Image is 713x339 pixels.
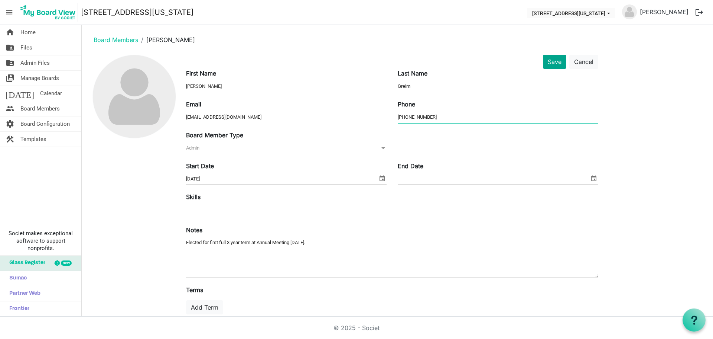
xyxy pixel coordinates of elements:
span: Sumac [6,271,27,286]
span: Home [20,25,36,40]
label: Board Member Type [186,131,243,140]
div: new [61,260,72,266]
span: Glass Register [6,256,45,271]
img: My Board View Logo [18,3,78,22]
label: Notes [186,226,202,234]
span: Manage Boards [20,71,59,86]
label: Last Name [398,69,427,78]
span: [DATE] [6,86,34,101]
span: Board Members [20,101,60,116]
label: Terms [186,285,203,294]
label: Email [186,100,201,109]
span: settings [6,116,14,131]
span: Board Configuration [20,116,70,131]
span: Calendar [40,86,62,101]
a: Board Members [94,36,138,44]
span: switch_account [6,71,14,86]
textarea: Elected for first full 3 year term at Annual Meeting [DATE]. [186,237,598,278]
img: no-profile-picture.svg [93,55,176,138]
a: My Board View Logo [18,3,81,22]
span: home [6,25,14,40]
button: Add Term [186,300,223,314]
a: [STREET_ADDRESS][US_STATE] [81,5,193,20]
span: Templates [20,132,46,147]
button: Save [543,55,566,69]
span: folder_shared [6,40,14,55]
button: Cancel [569,55,598,69]
label: Phone [398,100,415,109]
span: select [378,173,387,183]
img: no-profile-picture.svg [622,4,637,19]
span: people [6,101,14,116]
li: [PERSON_NAME] [138,35,195,44]
span: Files [20,40,32,55]
span: Admin Files [20,55,50,70]
label: Start Date [186,161,214,170]
button: logout [691,4,707,20]
span: menu [2,5,16,19]
button: 216 E Washington Blvd dropdownbutton [527,8,615,18]
label: Skills [186,192,201,201]
span: Partner Web [6,286,40,301]
a: [PERSON_NAME] [637,4,691,19]
label: End Date [398,161,423,170]
span: folder_shared [6,55,14,70]
span: Societ makes exceptional software to support nonprofits. [3,230,78,252]
span: select [589,173,598,183]
a: © 2025 - Societ [333,324,380,332]
span: construction [6,132,14,147]
label: First Name [186,69,216,78]
span: Frontier [6,301,29,316]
